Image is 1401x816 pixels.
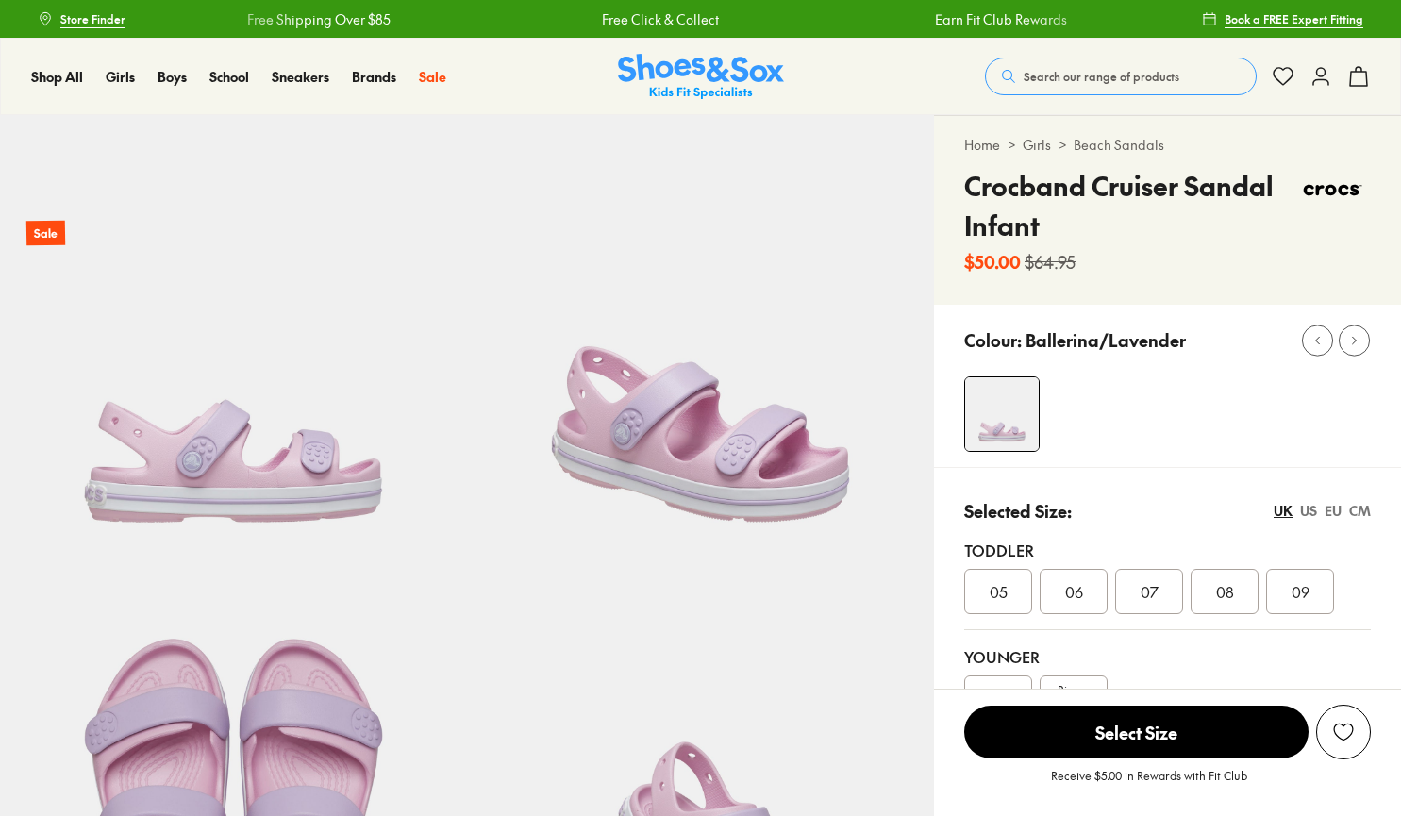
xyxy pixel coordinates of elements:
p: Ballerina/Lavender [1026,327,1186,353]
div: US [1300,501,1317,521]
span: Store Finder [60,10,125,27]
a: School [209,67,249,87]
p: Sale [26,221,65,246]
span: Brands [352,67,396,86]
span: Boys [158,67,187,86]
a: Boys [158,67,187,87]
div: CM [1349,501,1371,521]
span: 06 [1065,580,1083,603]
a: Shop All [31,67,83,87]
h4: Crocband Cruiser Sandal Infant [964,166,1294,245]
img: 4-502890_1 [965,377,1039,451]
span: School [209,67,249,86]
a: Earn Fit Club Rewards [934,9,1066,29]
img: SNS_Logo_Responsive.svg [618,54,784,100]
span: Shop All [31,67,83,86]
a: Sneakers [272,67,329,87]
div: Toddler [964,539,1371,561]
s: $64.95 [1025,249,1076,275]
span: Select Size [964,706,1309,758]
div: UK [1274,501,1293,521]
span: Girls [106,67,135,86]
a: Girls [1023,135,1051,155]
a: Store Finder [38,2,125,36]
a: Free Shipping Over $85 [246,9,390,29]
button: Search our range of products [985,58,1257,95]
span: 010 [987,687,1010,709]
p: Receive $5.00 in Rewards with Fit Club [1051,767,1247,801]
a: Beach Sandals [1074,135,1164,155]
b: $50.00 [964,249,1021,275]
a: Girls [106,67,135,87]
p: Colour: [964,327,1022,353]
a: Home [964,135,1000,155]
span: 08 [1216,580,1234,603]
img: Vendor logo [1294,166,1371,214]
button: Add to Wishlist [1316,705,1371,759]
a: Free Click & Collect [601,9,718,29]
span: Bigger Sizes [1058,681,1091,715]
img: 5-502891_1 [467,115,934,582]
div: Younger [964,645,1371,668]
a: Shoes & Sox [618,54,784,100]
div: > > [964,135,1371,155]
span: 05 [990,580,1008,603]
span: Search our range of products [1024,68,1179,85]
p: Selected Size: [964,498,1072,524]
span: 07 [1141,580,1159,603]
a: Sale [419,67,446,87]
div: EU [1325,501,1342,521]
a: Brands [352,67,396,87]
span: Sale [419,67,446,86]
span: 09 [1292,580,1309,603]
span: Book a FREE Expert Fitting [1225,10,1363,27]
a: Book a FREE Expert Fitting [1202,2,1363,36]
span: Sneakers [272,67,329,86]
button: Select Size [964,705,1309,759]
